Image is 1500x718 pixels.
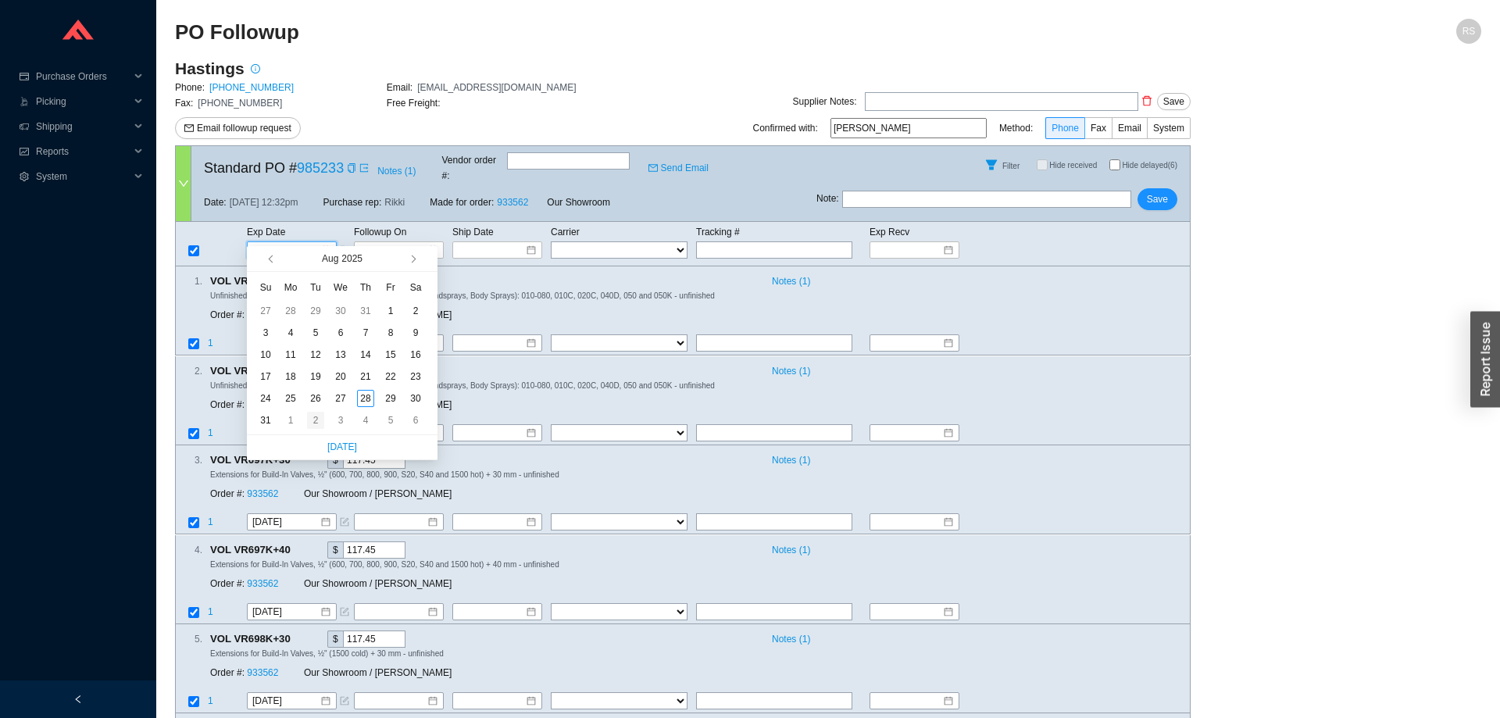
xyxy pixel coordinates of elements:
span: Notes ( 1 ) [377,163,416,179]
span: Our Showroom / [PERSON_NAME] [304,667,452,678]
td: 2025-08-21 [353,366,378,388]
div: 29 [307,302,324,320]
div: 11 [282,346,299,363]
div: Copy [294,630,304,648]
span: Hide received [1049,161,1097,170]
span: VOL VR697K+30 [210,452,304,469]
span: filter [980,159,1003,171]
div: 4 . [176,542,202,558]
span: Order #: [210,489,245,500]
span: Notes ( 1 ) [772,542,810,558]
td: 2025-08-05 [303,322,328,344]
td: 2025-08-18 [278,366,303,388]
th: Su [253,275,278,300]
span: Unfinished Outlet Collars for Spouts (including Showerheads, Handsprays, Body Sprays): 010-080, 0... [210,381,715,390]
span: Save [1163,94,1184,109]
td: 2025-08-15 [378,344,403,366]
td: 2025-09-03 [328,409,353,431]
span: Our Showroom / [PERSON_NAME] [304,489,452,500]
button: Notes (1) [765,273,811,284]
span: Exp Recv [870,227,909,238]
span: Free Freight: [387,98,441,109]
span: credit-card [19,72,30,81]
th: Sa [403,275,428,300]
button: Filter [979,152,1004,177]
td: 2025-08-29 [378,388,403,409]
span: VOL VR697K+40 [210,541,304,559]
td: 2025-08-24 [253,388,278,409]
td: 2025-07-29 [303,300,328,322]
td: 2025-09-04 [353,409,378,431]
a: 933562 [247,578,278,589]
span: Standard PO # [204,156,344,180]
span: info-circle [245,64,266,73]
div: 2 . [176,363,202,379]
span: form [340,518,349,527]
td: 2025-08-12 [303,344,328,366]
span: copy [347,163,356,173]
span: VOL VR1020K+30 [210,273,309,290]
div: 4 [282,324,299,341]
span: Notes ( 1 ) [772,273,810,289]
td: 2025-09-06 [403,409,428,431]
a: mailSend Email [648,160,709,176]
div: 31 [357,302,374,320]
span: Made for order: [430,197,494,208]
span: Fax [1091,123,1106,134]
span: left [73,695,83,704]
span: Notes ( 1 ) [772,452,810,468]
input: Hide delayed(6) [1109,159,1120,170]
div: 5 . [176,631,202,647]
div: 2 [307,412,324,429]
div: 27 [257,302,274,320]
td: 2025-08-20 [328,366,353,388]
td: 2025-08-22 [378,366,403,388]
span: export [359,163,369,173]
td: 2025-08-17 [253,366,278,388]
div: 25 [282,390,299,407]
span: System [36,164,130,189]
th: Tu [303,275,328,300]
div: 22 [382,368,399,385]
span: Our Showroom [547,195,610,210]
span: Order #: [210,310,245,321]
div: 3 . [176,452,202,468]
span: Hide delayed (6) [1122,161,1177,170]
div: 1 [282,412,299,429]
div: 6 [332,324,349,341]
td: 2025-07-30 [328,300,353,322]
span: Date: [204,195,227,210]
div: 14 [357,346,374,363]
div: 5 [307,324,324,341]
th: We [328,275,353,300]
span: 1 [208,427,213,438]
span: Reports [36,139,130,164]
span: VOL VR1020K+40 [210,363,309,380]
div: 29 [382,390,399,407]
td: 2025-08-08 [378,322,403,344]
div: Supplier Notes: [793,94,857,109]
td: 2025-08-23 [403,366,428,388]
td: 2025-08-19 [303,366,328,388]
span: Ship Date [452,227,494,238]
td: 2025-08-07 [353,322,378,344]
button: Notes (1) [377,163,416,173]
div: 15 [382,346,399,363]
td: 2025-08-14 [353,344,378,366]
div: 31 [257,412,274,429]
span: Email [1118,123,1141,134]
button: Aug [322,246,338,271]
div: Confirmed with: Method: [753,117,1191,139]
a: 933562 [247,489,278,500]
span: Tracking # [696,227,740,238]
div: 18 [282,368,299,385]
button: info-circle [245,58,266,80]
span: Shipping [36,114,130,139]
div: Copy [294,541,304,559]
a: [PHONE_NUMBER] [209,82,294,93]
input: 9/4/2025 [252,693,320,709]
div: 23 [407,368,424,385]
td: 2025-08-04 [278,322,303,344]
span: Extensions for Build-In Valves, ½" (600, 700, 800, 900, S20, S40 and 1500 hot) + 40 mm - unfinished [210,560,559,569]
span: 1 [208,338,213,349]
